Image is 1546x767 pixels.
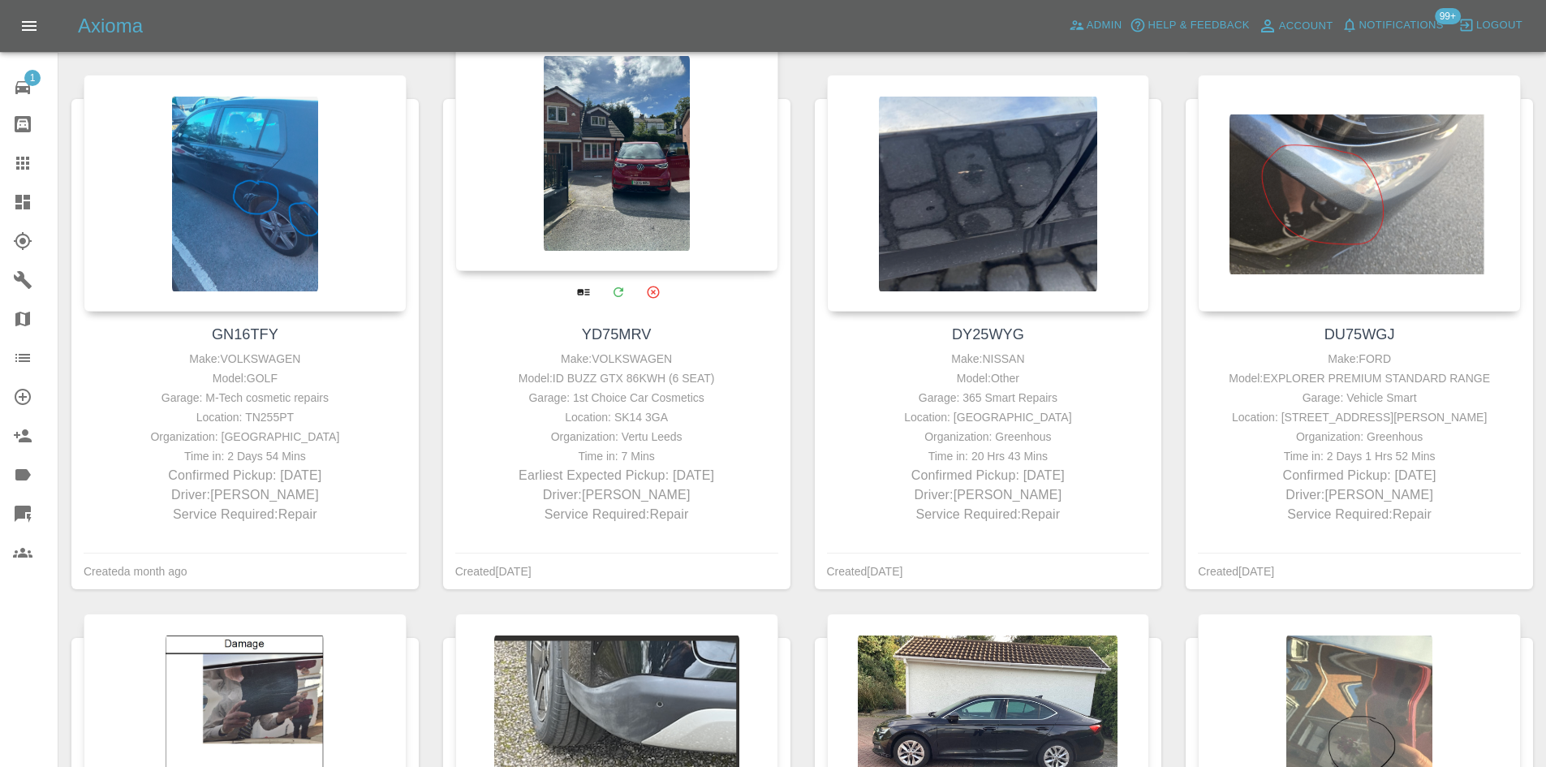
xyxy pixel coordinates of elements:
[1202,407,1517,427] div: Location: [STREET_ADDRESS][PERSON_NAME]
[1454,13,1527,38] button: Logout
[88,407,403,427] div: Location: TN255PT
[88,388,403,407] div: Garage: M-Tech cosmetic repairs
[952,326,1024,343] a: DY25WYG
[459,388,774,407] div: Garage: 1st Choice Car Cosmetics
[459,505,774,524] p: Service Required: Repair
[84,562,187,581] div: Created a month ago
[459,466,774,485] p: Earliest Expected Pickup: [DATE]
[10,6,49,45] button: Open drawer
[1065,13,1126,38] a: Admin
[1324,326,1395,343] a: DU75WGJ
[1148,16,1249,35] span: Help & Feedback
[831,368,1146,388] div: Model: Other
[1202,505,1517,524] p: Service Required: Repair
[88,485,403,505] p: Driver: [PERSON_NAME]
[1198,562,1274,581] div: Created [DATE]
[831,407,1146,427] div: Location: [GEOGRAPHIC_DATA]
[1254,13,1337,39] a: Account
[455,562,532,581] div: Created [DATE]
[1476,16,1522,35] span: Logout
[831,427,1146,446] div: Organization: Greenhous
[88,368,403,388] div: Model: GOLF
[88,427,403,446] div: Organization: [GEOGRAPHIC_DATA]
[566,275,600,308] a: View
[88,466,403,485] p: Confirmed Pickup: [DATE]
[459,407,774,427] div: Location: SK14 3GA
[459,446,774,466] div: Time in: 7 Mins
[831,466,1146,485] p: Confirmed Pickup: [DATE]
[827,562,903,581] div: Created [DATE]
[1126,13,1253,38] button: Help & Feedback
[459,427,774,446] div: Organization: Vertu Leeds
[88,446,403,466] div: Time in: 2 Days 54 Mins
[212,326,278,343] a: GN16TFY
[831,446,1146,466] div: Time in: 20 Hrs 43 Mins
[1202,485,1517,505] p: Driver: [PERSON_NAME]
[88,349,403,368] div: Make: VOLKSWAGEN
[78,13,143,39] h5: Axioma
[1435,8,1461,24] span: 99+
[636,275,670,308] button: Archive
[1202,388,1517,407] div: Garage: Vehicle Smart
[831,388,1146,407] div: Garage: 365 Smart Repairs
[1337,13,1448,38] button: Notifications
[459,349,774,368] div: Make: VOLKSWAGEN
[24,70,41,86] span: 1
[831,505,1146,524] p: Service Required: Repair
[88,505,403,524] p: Service Required: Repair
[1202,349,1517,368] div: Make: FORD
[1359,16,1444,35] span: Notifications
[1279,17,1333,36] span: Account
[831,485,1146,505] p: Driver: [PERSON_NAME]
[459,368,774,388] div: Model: ID BUZZ GTX 86KWH (6 SEAT)
[1202,446,1517,466] div: Time in: 2 Days 1 Hrs 52 Mins
[1202,427,1517,446] div: Organization: Greenhous
[1202,466,1517,485] p: Confirmed Pickup: [DATE]
[601,275,635,308] a: Modify
[1202,368,1517,388] div: Model: EXPLORER PREMIUM STANDARD RANGE
[582,326,652,343] a: YD75MRV
[459,485,774,505] p: Driver: [PERSON_NAME]
[831,349,1146,368] div: Make: NISSAN
[1087,16,1122,35] span: Admin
